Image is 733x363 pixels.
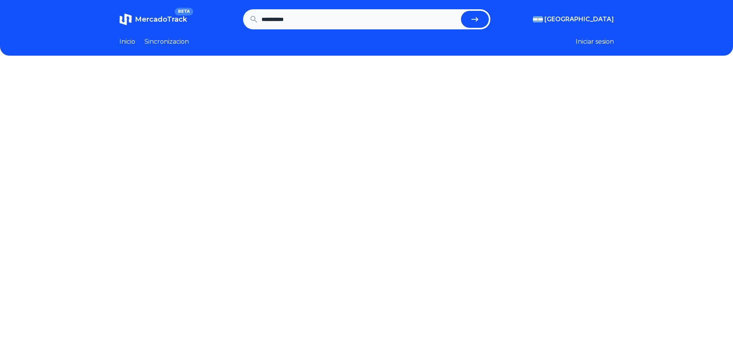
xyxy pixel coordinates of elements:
[576,37,614,46] button: Iniciar sesion
[119,13,132,26] img: MercadoTrack
[145,37,189,46] a: Sincronizacion
[544,15,614,24] span: [GEOGRAPHIC_DATA]
[175,8,193,15] span: BETA
[533,16,543,22] img: Argentina
[119,37,135,46] a: Inicio
[135,15,187,24] span: MercadoTrack
[533,15,614,24] button: [GEOGRAPHIC_DATA]
[119,13,187,26] a: MercadoTrackBETA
